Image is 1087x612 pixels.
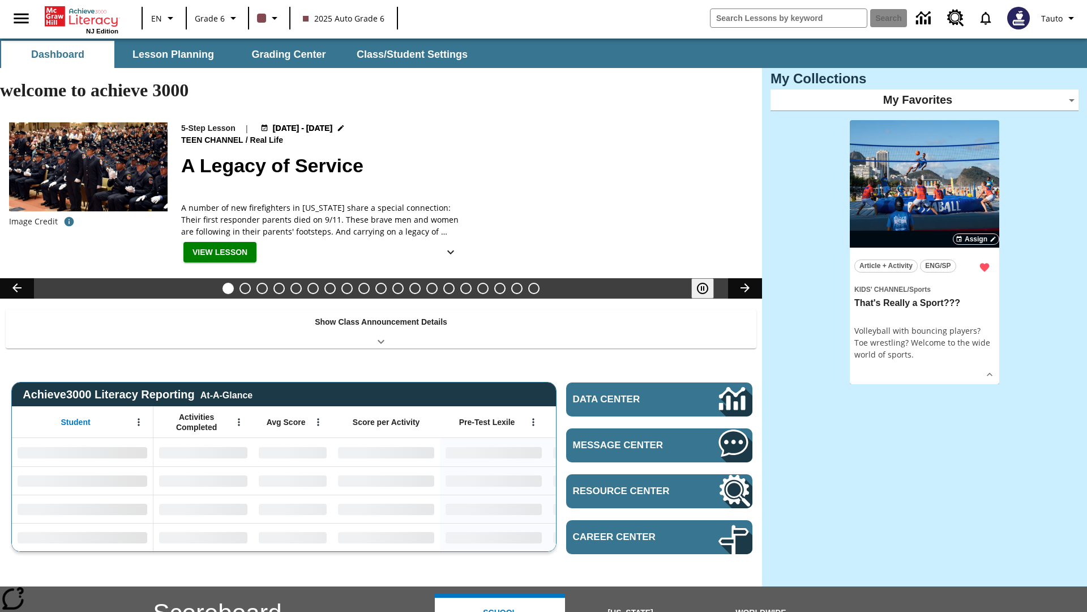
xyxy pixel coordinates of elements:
[23,388,253,401] span: Achieve3000 Literacy Reporting
[341,283,353,294] button: Slide 8 Solar Power to the People
[691,278,714,299] button: Pause
[273,122,332,134] span: [DATE] - [DATE]
[965,234,987,244] span: Assign
[566,428,752,462] a: Message Center
[854,283,995,295] span: Topic: Kids' Channel/Sports
[9,216,58,227] p: Image Credit
[953,233,999,245] button: Assign Choose Dates
[1000,3,1037,33] button: Select a new avatar
[183,242,256,263] button: View Lesson
[146,8,182,28] button: Language: EN, Select a language
[459,417,515,427] span: Pre-Test Lexile
[573,532,684,543] span: Career Center
[511,283,523,294] button: Slide 18 Point of View
[854,325,995,360] div: Volleyball with bouncing players? Toe wrestling? Welcome to the wide world of sports.
[547,495,655,523] div: No Data,
[547,466,655,495] div: No Data,
[854,260,918,273] button: Article + Activity
[200,388,253,401] div: At-A-Glance
[253,495,332,523] div: No Data,
[250,134,285,147] span: Real Life
[441,226,447,237] span: …
[547,523,655,551] div: No Data,
[909,3,940,34] a: Data Center
[253,523,332,551] div: No Data,
[573,394,680,405] span: Data Center
[5,2,38,35] button: Open side menu
[153,495,253,523] div: No Data,
[230,414,247,431] button: Open Menu
[290,283,302,294] button: Slide 5 Dirty Jobs Kids Had To Do
[6,309,756,348] div: Show Class Announcement Details
[859,260,913,272] span: Article + Activity
[353,417,420,427] span: Score per Activity
[190,8,245,28] button: Grade: Grade 6, Select a grade
[439,242,462,263] button: Show Details
[1007,7,1030,29] img: Avatar
[392,283,404,294] button: Slide 11 The Invasion of the Free CD
[971,3,1000,33] a: Notifications
[181,151,748,180] h2: A Legacy of Service
[307,283,319,294] button: Slide 6 Cars of the Future?
[239,283,251,294] button: Slide 2 Taking Movies to the X-Dimension
[981,366,998,383] button: Show Details
[181,202,464,237] span: A number of new firefighters in New York share a special connection: Their first responder parent...
[854,286,908,294] span: Kids' Channel
[940,3,971,33] a: Resource Center, Will open in new tab
[253,466,332,495] div: No Data,
[573,440,684,451] span: Message Center
[61,417,91,427] span: Student
[528,283,540,294] button: Slide 19 The Constitution's Balancing Act
[181,122,236,134] p: 5-Step Lesson
[130,414,147,431] button: Open Menu
[324,283,336,294] button: Slide 7 The Last Homesteaders
[153,466,253,495] div: No Data,
[86,28,118,35] span: NJ Edition
[691,278,725,299] div: Pause
[850,120,999,385] div: lesson details
[151,12,162,24] span: EN
[854,297,995,309] h3: That's Really a Sport???
[9,122,168,212] img: A photograph of the graduation ceremony for the 2019 class of New York City Fire Department. Rebe...
[315,316,447,328] p: Show Class Announcement Details
[256,283,268,294] button: Slide 3 All Aboard the Hyperloop?
[711,9,867,27] input: search field
[771,71,1079,87] h3: My Collections
[273,283,285,294] button: Slide 4 Do You Want Fries With That?
[920,260,956,273] button: ENG/SP
[245,122,249,134] span: |
[375,283,387,294] button: Slide 10 Fashion Forward in Ancient Rome
[566,474,752,508] a: Resource Center, Will open in new tab
[45,5,118,28] a: Home
[246,135,248,144] span: /
[195,12,225,24] span: Grade 6
[566,520,752,554] a: Career Center
[58,211,80,232] button: Photo credit: New York Fire Department
[348,41,477,68] button: Class/Student Settings
[728,278,762,299] button: Lesson carousel, Next
[909,286,931,294] span: Sports
[573,486,684,497] span: Resource Center
[159,412,234,432] span: Activities Completed
[310,414,327,431] button: Open Menu
[117,41,230,68] button: Lesson Planning
[494,283,506,294] button: Slide 17 Remembering Justice O'Connor
[258,122,348,134] button: Aug 18 - Aug 18 Choose Dates
[547,438,655,466] div: No Data,
[525,414,542,431] button: Open Menu
[222,283,234,294] button: Slide 1 A Legacy of Service
[45,4,118,35] div: Home
[253,8,286,28] button: Class color is dark brown. Change class color
[153,523,253,551] div: No Data,
[426,283,438,294] button: Slide 13 Pre-release lesson
[358,283,370,294] button: Slide 9 Attack of the Terrifying Tomatoes
[443,283,455,294] button: Slide 14 Career Lesson
[1041,12,1063,24] span: Tauto
[232,41,345,68] button: Grading Center
[253,438,332,466] div: No Data,
[181,202,464,237] div: A number of new firefighters in [US_STATE] share a special connection: Their first responder pare...
[409,283,421,294] button: Slide 12 Mixed Practice: Citing Evidence
[1037,8,1082,28] button: Profile/Settings
[303,12,384,24] span: 2025 Auto Grade 6
[153,438,253,466] div: No Data,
